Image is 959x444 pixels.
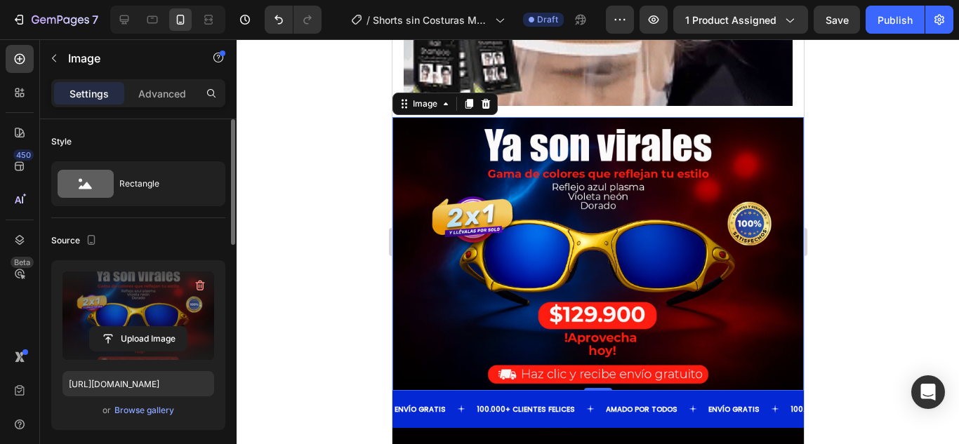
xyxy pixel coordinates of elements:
[89,326,187,351] button: Upload Image
[114,403,175,417] button: Browse gallery
[265,6,322,34] div: Undo/Redo
[366,13,370,27] span: /
[373,13,489,27] span: Shorts sin Costuras Mujer Cintura Alta
[138,86,186,101] p: Advanced
[62,371,214,396] input: https://example.com/image.jpg
[6,6,105,34] button: 7
[102,402,111,419] span: or
[119,168,205,200] div: Rectangle
[826,14,849,26] span: Save
[878,13,913,27] div: Publish
[814,6,860,34] button: Save
[537,13,558,26] span: Draft
[68,50,187,67] p: Image
[866,6,925,34] button: Publish
[11,257,34,268] div: Beta
[685,13,776,27] span: 1 product assigned
[392,39,804,444] iframe: Design area
[911,375,945,409] div: Open Intercom Messenger
[673,6,808,34] button: 1 product assigned
[51,135,72,148] div: Style
[398,365,496,375] strong: 100.000+ CLIENTES FELICES
[51,231,100,250] div: Source
[70,86,109,101] p: Settings
[92,11,98,28] p: 7
[114,404,174,417] div: Browse gallery
[13,149,34,161] div: 450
